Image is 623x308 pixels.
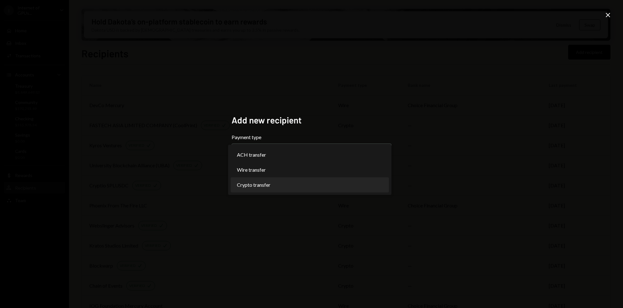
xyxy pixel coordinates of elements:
[232,133,391,141] label: Payment type
[237,166,266,174] span: Wire transfer
[237,151,266,159] span: ACH transfer
[232,114,391,126] h2: Add new recipient
[237,181,270,189] span: Crypto transfer
[232,144,391,161] button: Payment type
